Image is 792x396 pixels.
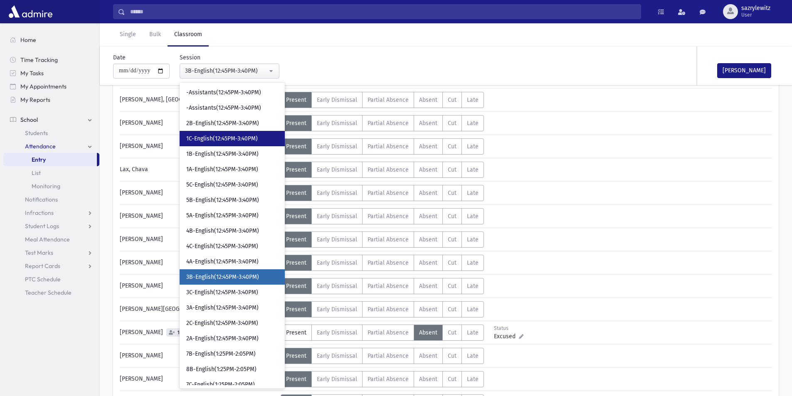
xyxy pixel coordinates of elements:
span: Infractions [25,209,54,216]
div: [PERSON_NAME] [116,138,281,155]
span: Partial Absence [368,329,409,336]
label: Date [113,53,126,62]
a: Attendance [3,140,99,153]
span: Test Marks [25,249,53,256]
a: Bulk [143,23,168,47]
span: Absent [419,96,437,103]
span: Home [20,36,36,44]
span: Absent [419,236,437,243]
button: 3B-English(12:45PM-3:40PM) [180,64,279,79]
div: AttTypes [281,138,484,155]
a: Student Logs [3,219,99,233]
span: Late [467,120,479,127]
span: 1A-English(12:45PM-3:40PM) [186,165,258,174]
span: Late [467,283,479,290]
a: Home [3,33,99,47]
span: Early Dismissal [317,213,357,220]
span: Cut [448,213,456,220]
span: Cut [448,306,456,313]
span: Late [467,236,479,243]
span: Cut [448,189,456,197]
span: Present [286,213,306,220]
div: AttTypes [281,92,484,108]
span: Notifications [25,196,58,203]
span: Present [286,236,306,243]
span: Meal Attendance [25,236,70,243]
span: My Reports [20,96,50,103]
span: 2A-English(12:45PM-3:40PM) [186,335,259,343]
span: Present [286,120,306,127]
span: 5C-English(12:45PM-3:40PM) [186,181,258,189]
span: Attendance [25,143,56,150]
span: Present [286,376,306,383]
div: [PERSON_NAME][GEOGRAPHIC_DATA] [116,301,281,317]
span: Cut [448,120,456,127]
div: [PERSON_NAME] [116,115,281,131]
span: Cut [448,259,456,266]
a: Meal Attendance [3,233,99,246]
span: Monitoring [32,182,60,190]
span: Late [467,189,479,197]
span: 1B-English(12:45PM-3:40PM) [186,150,259,158]
div: AttTypes [281,185,484,201]
span: 4A-English(12:45PM-3:40PM) [186,258,259,266]
span: Cut [448,283,456,290]
span: Absent [419,120,437,127]
span: My Tasks [20,69,44,77]
span: Partial Absence [368,259,409,266]
div: [PERSON_NAME] [116,231,281,248]
span: Late [467,329,479,336]
span: PTC Schedule [25,275,61,283]
span: Present [286,143,306,150]
span: Early Dismissal [317,96,357,103]
span: Early Dismissal [317,329,357,336]
a: Entry [3,153,97,166]
span: Cut [448,352,456,359]
span: Absent [419,143,437,150]
div: [PERSON_NAME] [116,208,281,224]
span: Early Dismissal [317,120,357,127]
span: Early Dismissal [317,283,357,290]
span: Late [467,213,479,220]
span: 4C-English(12:45PM-3:40PM) [186,242,258,251]
a: My Tasks [3,66,99,80]
span: Cut [448,143,456,150]
div: AttTypes [281,371,484,387]
a: List [3,166,99,180]
span: Student Logs [25,222,59,230]
span: 5B-English(12:45PM-3:40PM) [186,196,259,204]
span: 1 [176,330,181,335]
span: Early Dismissal [317,166,357,173]
span: Late [467,306,479,313]
button: [PERSON_NAME] [717,63,771,78]
div: [PERSON_NAME] [116,278,281,294]
span: Present [286,259,306,266]
span: User [741,12,770,18]
span: Partial Absence [368,352,409,359]
span: Absent [419,259,437,266]
div: Lax, Chava [116,162,281,178]
span: Present [286,283,306,290]
span: Absent [419,352,437,359]
span: Entry [32,156,46,163]
div: [PERSON_NAME] [116,371,281,387]
a: My Reports [3,93,99,106]
span: Early Dismissal [317,189,357,197]
span: Cut [448,96,456,103]
span: Partial Absence [368,120,409,127]
span: Early Dismissal [317,376,357,383]
a: Notifications [3,193,99,206]
a: Infractions [3,206,99,219]
span: School [20,116,38,123]
div: [PERSON_NAME] [116,348,281,364]
span: Early Dismissal [317,143,357,150]
div: AttTypes [281,278,484,294]
div: AttTypes [281,231,484,248]
span: Late [467,259,479,266]
span: List [32,169,41,177]
span: Late [467,96,479,103]
span: 5A-English(12:45PM-3:40PM) [186,212,259,220]
span: 3B-English(12:45PM-3:40PM) [186,273,259,281]
span: 3C-English(12:45PM-3:40PM) [186,288,258,297]
span: Excused [494,332,519,341]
